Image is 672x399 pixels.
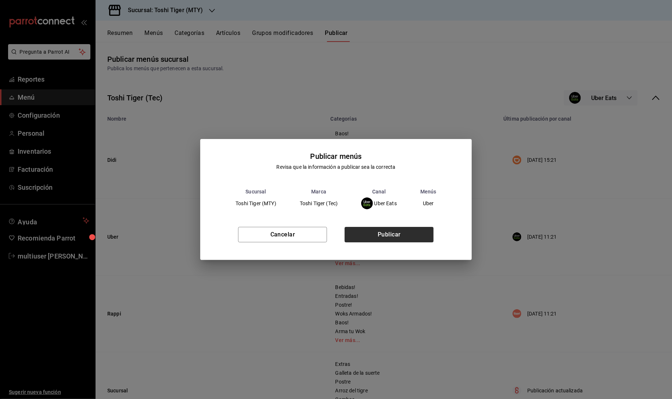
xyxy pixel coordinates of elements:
[224,189,288,195] th: Sucursal
[361,197,397,209] div: Uber Eats
[409,189,448,195] th: Menús
[310,151,362,162] div: Publicar menús
[224,195,288,212] td: Toshi Tiger (MTY)
[345,227,434,242] button: Publicar
[288,189,350,195] th: Marca
[421,201,436,206] span: Uber
[349,189,409,195] th: Canal
[288,195,350,212] td: Toshi Tiger (Tec)
[277,163,396,171] div: Revisa que la información a publicar sea la correcta
[238,227,327,242] button: Cancelar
